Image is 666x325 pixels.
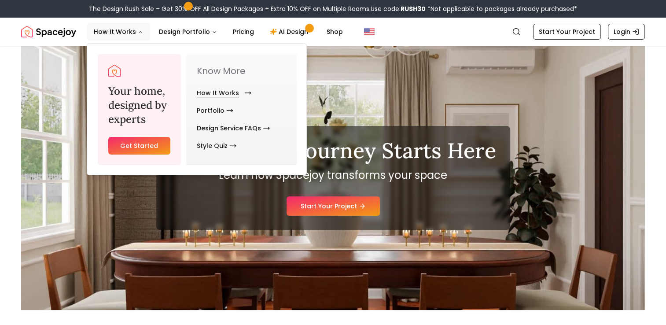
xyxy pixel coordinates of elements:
img: United States [364,26,375,37]
a: Login [608,24,645,40]
h3: Your home, designed by experts [108,84,170,126]
button: How It Works [87,23,150,41]
a: Pricing [226,23,261,41]
b: RUSH30 [401,4,426,13]
p: Know More [197,65,286,77]
a: Shop [320,23,350,41]
a: Spacejoy [108,65,121,77]
span: Use code: [371,4,426,13]
a: How It Works [197,84,248,102]
span: *Not applicable to packages already purchased* [426,4,577,13]
h1: Your Design Journey Starts Here [170,140,496,161]
a: Start Your Project [287,196,380,216]
a: Design Service FAQs [197,119,270,137]
img: Spacejoy Logo [108,65,121,77]
div: The Design Rush Sale – Get 30% OFF All Design Packages + Extra 10% OFF on Multiple Rooms. [89,4,577,13]
a: Get Started [108,137,170,155]
a: Start Your Project [533,24,601,40]
a: Portfolio [197,102,233,119]
button: Design Portfolio [152,23,224,41]
nav: Global [21,18,645,46]
div: How It Works [87,44,307,176]
a: AI Design [263,23,318,41]
nav: Main [87,23,350,41]
a: Spacejoy [21,23,76,41]
img: Spacejoy Logo [21,23,76,41]
a: Style Quiz [197,137,236,155]
p: Learn how Spacejoy transforms your space [170,168,496,182]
